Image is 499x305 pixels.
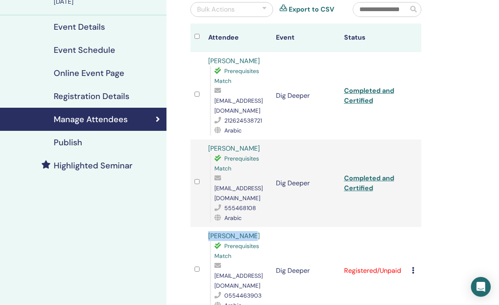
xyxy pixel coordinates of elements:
h4: Event Schedule [54,45,115,55]
span: [EMAIL_ADDRESS][DOMAIN_NAME] [214,184,263,202]
span: Prerequisites Match [214,67,259,85]
h4: Publish [54,137,82,147]
span: 555468108 [224,204,256,212]
th: Event [272,24,340,52]
h4: Highlighted Seminar [54,161,133,170]
a: [PERSON_NAME] [208,232,260,240]
span: 212624538721 [224,117,262,124]
span: [EMAIL_ADDRESS][DOMAIN_NAME] [214,272,263,289]
a: Export to CSV [289,5,334,14]
h4: Online Event Page [54,68,124,78]
div: Open Intercom Messenger [471,277,491,297]
span: 0554463903 [224,292,261,299]
h4: Registration Details [54,91,129,101]
a: Completed and Certified [344,174,394,192]
a: [PERSON_NAME] [208,144,260,153]
a: Completed and Certified [344,86,394,105]
span: [EMAIL_ADDRESS][DOMAIN_NAME] [214,97,263,114]
h4: Event Details [54,22,105,32]
span: Prerequisites Match [214,242,259,260]
div: Bulk Actions [197,5,235,14]
span: Arabic [224,127,242,134]
h4: Manage Attendees [54,114,128,124]
td: Dig Deeper [272,52,340,139]
span: Arabic [224,214,242,222]
td: Dig Deeper [272,139,340,227]
th: Status [340,24,408,52]
a: [PERSON_NAME] [208,57,260,65]
span: Prerequisites Match [214,155,259,172]
th: Attendee [204,24,272,52]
